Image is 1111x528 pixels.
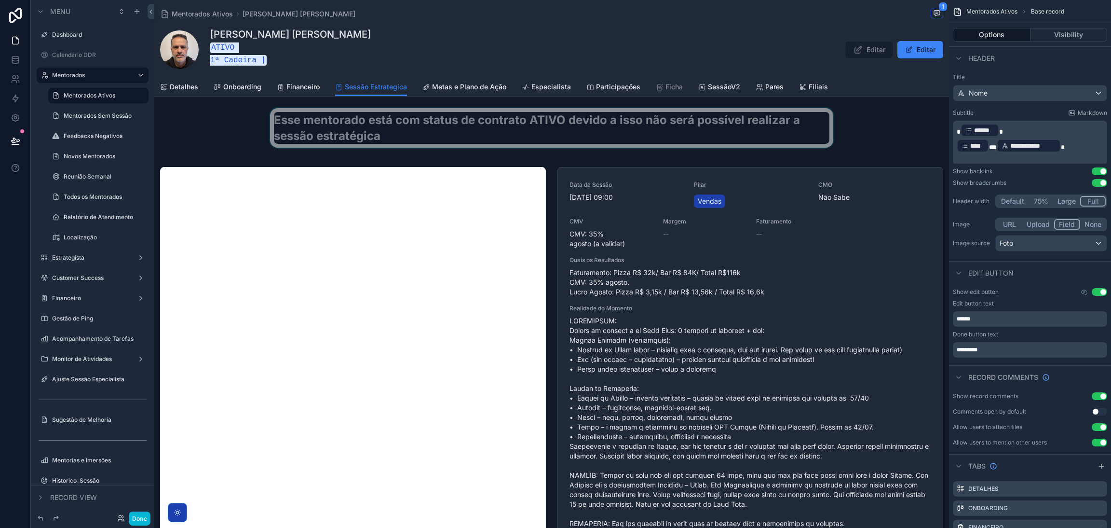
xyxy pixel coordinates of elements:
div: Allow users to mention other users [953,439,1047,446]
div: scrollable content [953,121,1107,164]
span: Participações [596,82,640,92]
span: Markdown [1078,109,1107,117]
h1: [PERSON_NAME] [PERSON_NAME] [210,28,371,41]
button: 1 [931,8,943,20]
div: scrollable content [953,311,1107,327]
button: Options [953,28,1030,42]
label: Todos os Mentorados [64,193,147,201]
span: Record comments [968,373,1038,382]
label: Historico_Sessão [52,477,147,485]
label: Edit button text [953,300,994,307]
label: Dashboard [52,31,147,39]
a: Metas e Plano de Ação [422,78,506,97]
code: ATIVO 1ª Cadeira | [210,42,267,66]
span: Ficha [665,82,683,92]
label: Title [953,73,1107,81]
button: 75% [1029,196,1053,207]
label: Gestão de Ping [52,315,147,322]
button: Default [997,196,1029,207]
label: Detalhes [968,485,999,493]
button: Full [1080,196,1106,207]
span: 1 [938,2,948,12]
div: Comments open by default [953,408,1026,416]
label: Calendário DDR [52,51,147,59]
label: Show edit button [953,288,999,296]
span: Detalhes [170,82,198,92]
span: Filiais [809,82,828,92]
button: Nome [953,85,1107,101]
span: Especialista [531,82,571,92]
a: Mentorados Ativos [160,9,233,19]
button: Editar [897,41,943,58]
button: Visibility [1030,28,1108,42]
a: Participações [586,78,640,97]
div: Show record comments [953,392,1018,400]
span: Record view [50,493,97,502]
span: Sessão Estrategica [345,82,407,92]
span: Menu [50,7,70,16]
button: Foto [995,235,1107,251]
label: Financeiro [52,294,133,302]
div: Show backlink [953,167,993,175]
label: Estrategista [52,254,133,262]
label: Image source [953,239,991,247]
label: Feedbacks Negativos [64,132,147,140]
a: SessãoV2 [698,78,740,97]
span: Pares [765,82,784,92]
span: Metas e Plano de Ação [432,82,506,92]
button: URL [997,219,1022,230]
button: Large [1053,196,1080,207]
label: Mentorados Ativos [64,92,143,99]
span: Base record [1031,8,1064,15]
label: Onboarding [968,504,1008,512]
label: Reunião Semanal [64,173,147,181]
label: Done button text [953,331,998,338]
a: Markdown [1068,109,1107,117]
label: Image [953,221,991,228]
a: Especialista [522,78,571,97]
label: Monitor de Atividades [52,355,133,363]
span: Foto [1000,238,1013,248]
label: Novos Mentorados [64,153,147,160]
span: Onboarding [223,82,261,92]
label: Acompanhamento de Tarefas [52,335,147,343]
span: Mentorados Ativos [172,9,233,19]
a: [PERSON_NAME] [PERSON_NAME] [243,9,355,19]
button: Done [129,512,150,526]
button: None [1080,219,1106,230]
span: Header [968,54,995,63]
a: Customer Success [52,274,133,282]
div: scrollable content [953,342,1107,358]
label: Header width [953,197,991,205]
label: Subtitle [953,109,974,117]
label: Mentorados Sem Sessão [64,112,147,120]
a: Filiais [799,78,828,97]
span: Tabs [968,461,986,471]
a: Pares [756,78,784,97]
label: Localização [64,234,147,241]
a: Sessão Estrategica [335,78,407,97]
label: Mentorados [52,71,129,79]
label: Ajuste Sessão Especialista [52,375,147,383]
a: Financeiro [277,78,320,97]
label: Sugestão de Melhoria [52,416,147,424]
a: Relatório de Atendimento [64,213,147,221]
label: Mentorias e Imersões [52,457,147,464]
div: Allow users to attach files [953,423,1022,431]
